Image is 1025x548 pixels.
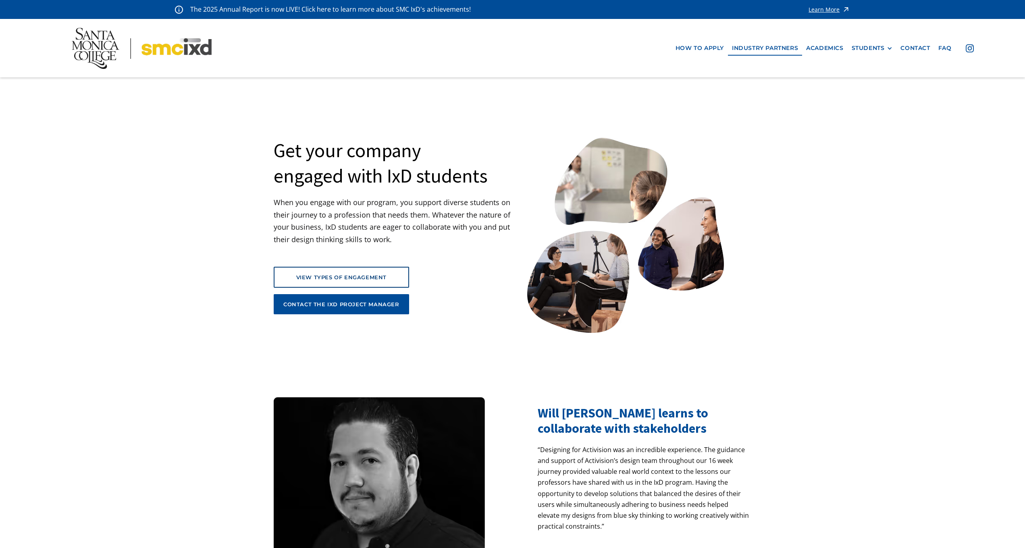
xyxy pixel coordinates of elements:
[274,294,409,314] a: contact the ixd project manager
[728,41,802,56] a: industry partners
[190,4,472,15] p: The 2025 Annual Report is now LIVE! Click here to learn more about SMC IxD's achievements!
[274,267,409,288] a: view types of engagement
[802,41,847,56] a: Academics
[672,41,728,56] a: how to apply
[538,405,751,436] h2: Will [PERSON_NAME] learns to collaborate with stakeholders
[896,41,934,56] a: contact
[284,274,399,281] div: view types of engagement
[809,4,850,15] a: Learn More
[852,45,893,52] div: STUDENTS
[842,4,850,15] img: icon - arrow - alert
[283,301,399,308] div: contact the ixd project manager
[274,138,488,188] h1: Get your company engaged with IxD students
[809,7,840,12] div: Learn More
[72,28,212,69] img: Santa Monica College - SMC IxD logo
[175,5,183,14] img: icon - information - alert
[852,45,885,52] div: STUDENTS
[274,196,513,245] p: When you engage with our program, you support diverse students on their journey to a profession t...
[966,44,974,52] img: icon - instagram
[527,138,724,333] img: Santa Monica College IxD Students engaging with industry
[538,444,751,532] p: “Designing for Activision was an incredible experience. The guidance and support of Activision’s ...
[934,41,956,56] a: faq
